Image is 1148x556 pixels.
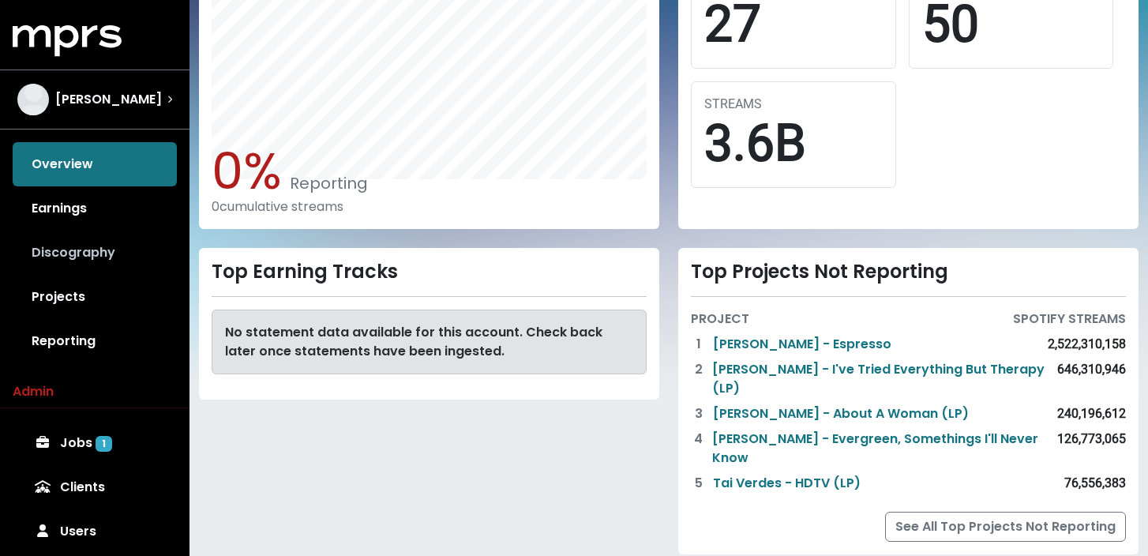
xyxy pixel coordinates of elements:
div: 2,522,310,158 [1048,335,1126,354]
a: See All Top Projects Not Reporting [885,512,1126,542]
a: Earnings [13,186,177,231]
a: [PERSON_NAME] - About A Woman (LP) [713,404,969,423]
span: [PERSON_NAME] [55,90,162,109]
div: 3.6B [704,114,883,175]
a: mprs logo [13,31,122,49]
a: [PERSON_NAME] - Evergreen, Somethings I'll Never Know [712,430,1057,468]
a: Reporting [13,319,177,363]
div: Top Earning Tracks [212,261,647,284]
a: Jobs 1 [13,421,177,465]
a: [PERSON_NAME] - Espresso [713,335,891,354]
a: Projects [13,275,177,319]
div: 646,310,946 [1057,360,1126,398]
div: No statement data available for this account. Check back later once statements have been ingested. [212,310,647,374]
div: 76,556,383 [1064,474,1126,493]
div: PROJECT [691,310,749,329]
div: SPOTIFY STREAMS [1013,310,1126,329]
a: Users [13,509,177,554]
div: 5 [691,474,707,493]
img: The selected account / producer [17,84,49,115]
a: Clients [13,465,177,509]
div: 0 cumulative streams [212,199,647,214]
div: 240,196,612 [1057,404,1126,423]
div: 3 [691,404,707,423]
a: Discography [13,231,177,275]
div: 2 [691,360,706,398]
span: 1 [96,436,112,452]
span: 0% [212,136,282,206]
div: 1 [691,335,707,354]
div: STREAMS [704,95,883,114]
div: 126,773,065 [1057,430,1126,468]
div: 4 [691,430,706,468]
a: [PERSON_NAME] - I've Tried Everything But Therapy (LP) [712,360,1057,398]
a: Tai Verdes - HDTV (LP) [713,474,861,493]
div: Top Projects Not Reporting [691,261,1126,284]
span: Reporting [282,172,368,194]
